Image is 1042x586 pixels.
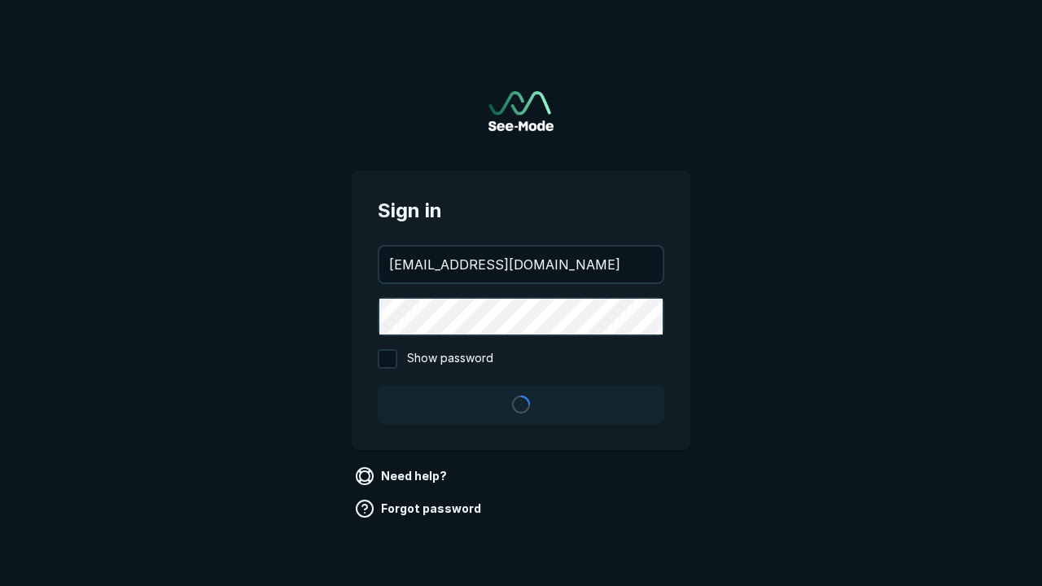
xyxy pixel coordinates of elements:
a: Go to sign in [488,91,554,131]
span: Sign in [378,196,664,225]
input: your@email.com [379,247,663,282]
a: Forgot password [352,496,488,522]
a: Need help? [352,463,453,489]
span: Show password [407,349,493,369]
img: See-Mode Logo [488,91,554,131]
